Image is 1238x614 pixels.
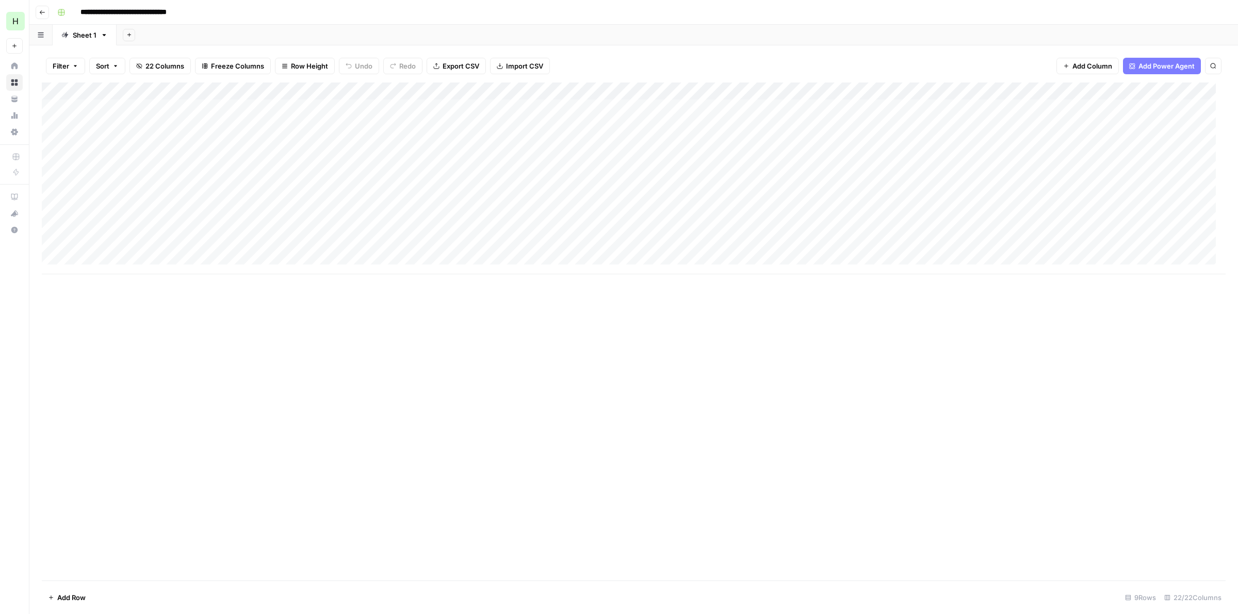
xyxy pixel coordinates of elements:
[57,592,86,603] span: Add Row
[1138,61,1195,71] span: Add Power Agent
[1056,58,1119,74] button: Add Column
[129,58,191,74] button: 22 Columns
[427,58,486,74] button: Export CSV
[211,61,264,71] span: Freeze Columns
[355,61,372,71] span: Undo
[7,206,22,221] div: What's new?
[73,30,96,40] div: Sheet 1
[195,58,271,74] button: Freeze Columns
[291,61,328,71] span: Row Height
[6,91,23,107] a: Your Data
[275,58,335,74] button: Row Height
[6,189,23,205] a: AirOps Academy
[53,61,69,71] span: Filter
[339,58,379,74] button: Undo
[6,124,23,140] a: Settings
[6,58,23,74] a: Home
[383,58,422,74] button: Redo
[6,205,23,222] button: What's new?
[6,74,23,91] a: Browse
[6,8,23,34] button: Workspace: Hasbrook
[53,25,117,45] a: Sheet 1
[443,61,479,71] span: Export CSV
[1123,58,1201,74] button: Add Power Agent
[1121,589,1160,606] div: 9 Rows
[1160,589,1226,606] div: 22/22 Columns
[6,107,23,124] a: Usage
[490,58,550,74] button: Import CSV
[12,15,19,27] span: H
[1072,61,1112,71] span: Add Column
[145,61,184,71] span: 22 Columns
[96,61,109,71] span: Sort
[46,58,85,74] button: Filter
[399,61,416,71] span: Redo
[6,222,23,238] button: Help + Support
[89,58,125,74] button: Sort
[42,589,92,606] button: Add Row
[506,61,543,71] span: Import CSV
